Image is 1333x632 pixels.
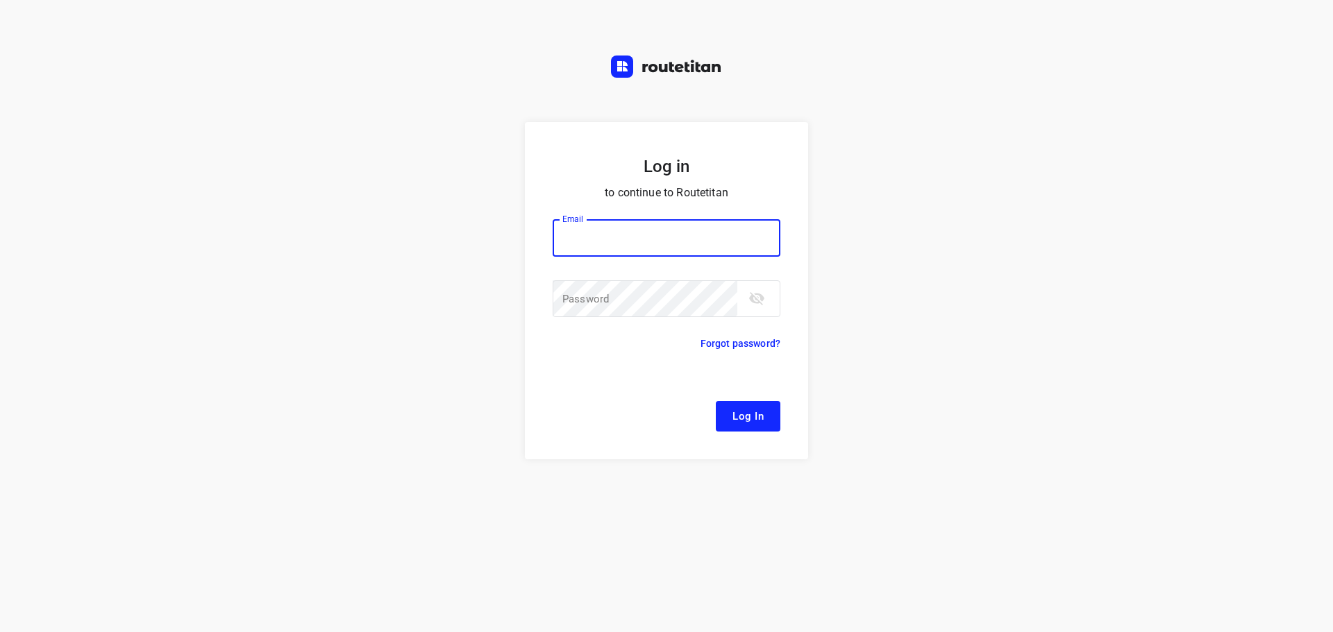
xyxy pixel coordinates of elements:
h5: Log in [553,155,780,178]
img: Routetitan [611,55,722,78]
span: Log In [732,407,764,425]
button: Log In [716,401,780,432]
p: to continue to Routetitan [553,183,780,203]
p: Forgot password? [701,335,780,352]
button: toggle password visibility [743,284,771,312]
